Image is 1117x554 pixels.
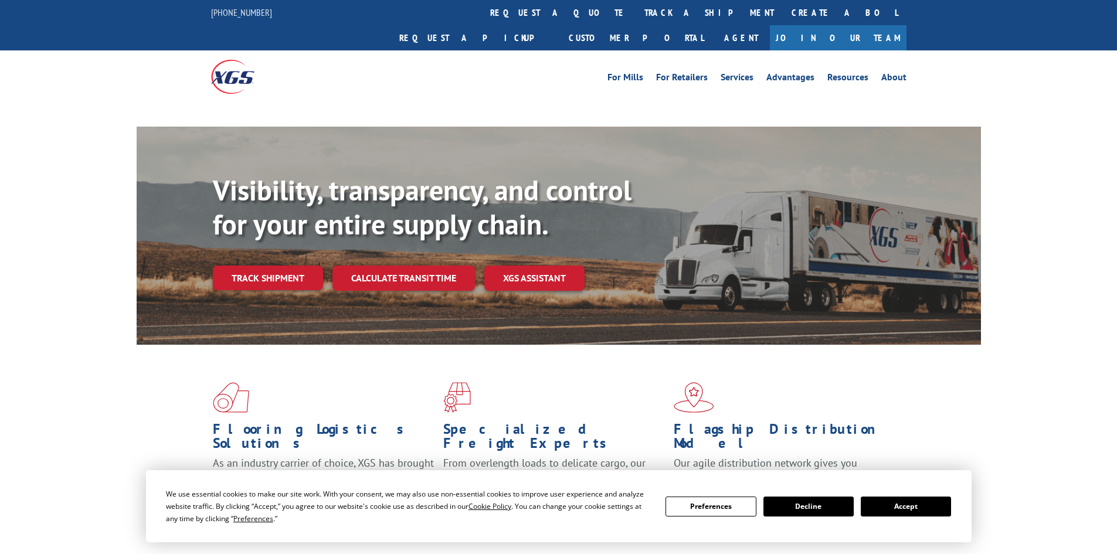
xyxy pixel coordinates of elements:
a: Services [721,73,753,86]
a: For Mills [607,73,643,86]
button: Decline [763,497,854,516]
a: Agent [712,25,770,50]
span: As an industry carrier of choice, XGS has brought innovation and dedication to flooring logistics... [213,456,434,498]
span: Preferences [233,514,273,524]
div: Cookie Consent Prompt [146,470,972,542]
h1: Flooring Logistics Solutions [213,422,434,456]
a: XGS ASSISTANT [484,266,585,291]
a: Track shipment [213,266,323,290]
button: Accept [861,497,951,516]
a: Join Our Team [770,25,906,50]
a: Resources [827,73,868,86]
a: Advantages [766,73,814,86]
p: From overlength loads to delicate cargo, our experienced staff knows the best way to move your fr... [443,456,665,508]
img: xgs-icon-total-supply-chain-intelligence-red [213,382,249,413]
a: For Retailers [656,73,708,86]
div: We use essential cookies to make our site work. With your consent, we may also use non-essential ... [166,488,651,525]
span: Our agile distribution network gives you nationwide inventory management on demand. [674,456,889,484]
a: Customer Portal [560,25,712,50]
img: xgs-icon-focused-on-flooring-red [443,382,471,413]
a: [PHONE_NUMBER] [211,6,272,18]
b: Visibility, transparency, and control for your entire supply chain. [213,172,632,242]
span: Cookie Policy [468,501,511,511]
a: About [881,73,906,86]
h1: Specialized Freight Experts [443,422,665,456]
a: Calculate transit time [332,266,475,291]
h1: Flagship Distribution Model [674,422,895,456]
img: xgs-icon-flagship-distribution-model-red [674,382,714,413]
a: Request a pickup [391,25,560,50]
button: Preferences [666,497,756,516]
